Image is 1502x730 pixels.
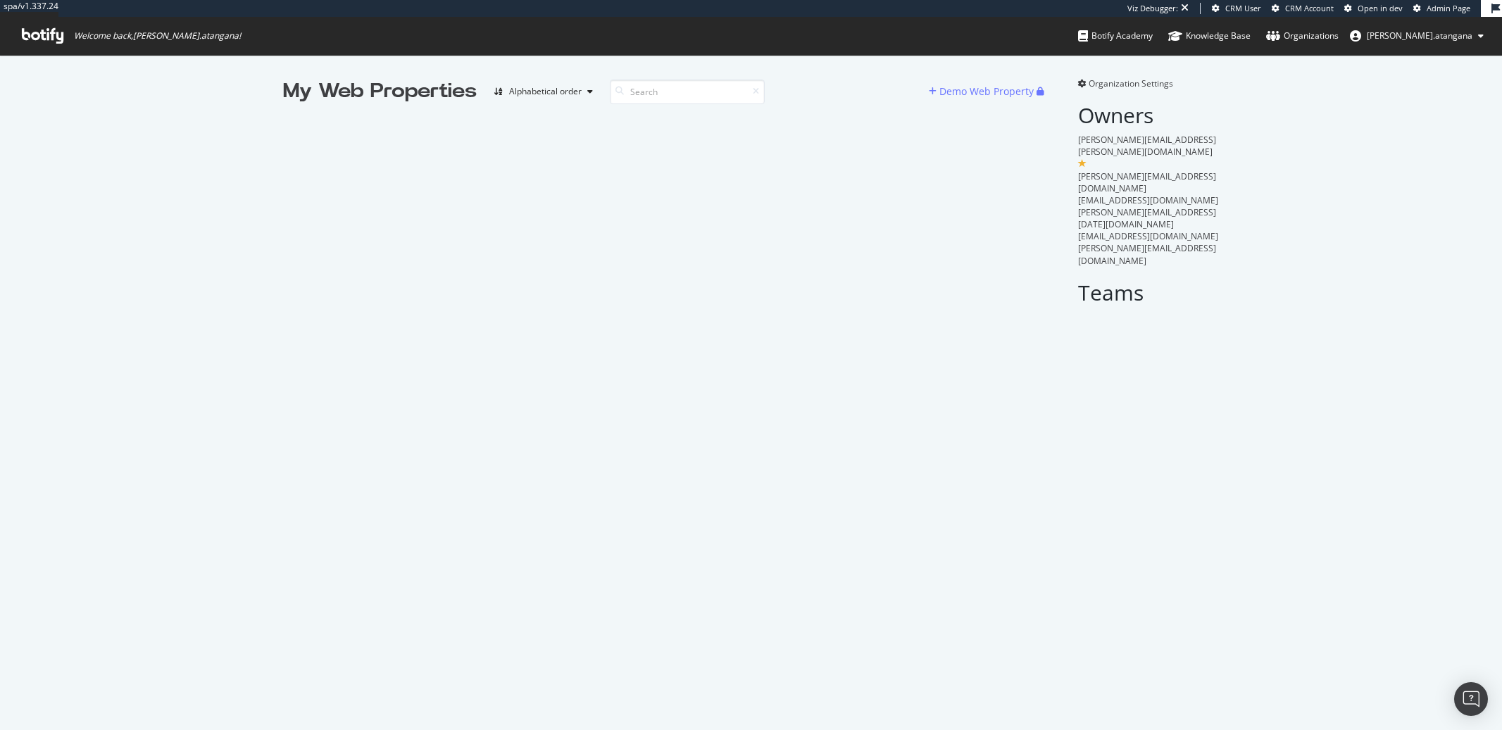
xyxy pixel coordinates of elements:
span: CRM Account [1285,3,1334,13]
span: [PERSON_NAME][EMAIL_ADDRESS][DATE][DOMAIN_NAME] [1078,206,1216,230]
a: Open in dev [1344,3,1403,14]
a: Knowledge Base [1168,17,1251,55]
span: Admin Page [1427,3,1470,13]
div: Organizations [1266,29,1339,43]
input: Search [610,80,765,104]
a: Botify Academy [1078,17,1153,55]
div: Open Intercom Messenger [1454,682,1488,716]
div: Viz Debugger: [1127,3,1178,14]
a: Demo Web Property [929,85,1037,97]
button: Demo Web Property [929,80,1037,103]
button: Alphabetical order [488,80,599,103]
div: Demo Web Property [939,84,1034,99]
span: [EMAIL_ADDRESS][DOMAIN_NAME] [1078,230,1218,242]
h2: Teams [1078,281,1220,304]
a: CRM User [1212,3,1261,14]
span: Organization Settings [1089,77,1173,89]
div: Alphabetical order [509,87,582,96]
div: My Web Properties [283,77,477,106]
span: [PERSON_NAME][EMAIL_ADDRESS][DOMAIN_NAME] [1078,170,1216,194]
span: [PERSON_NAME][EMAIL_ADDRESS][PERSON_NAME][DOMAIN_NAME] [1078,134,1216,158]
span: Welcome back, [PERSON_NAME].atangana ! [74,30,241,42]
span: [EMAIL_ADDRESS][DOMAIN_NAME] [1078,194,1218,206]
a: CRM Account [1272,3,1334,14]
span: CRM User [1225,3,1261,13]
button: [PERSON_NAME].atangana [1339,25,1495,47]
a: Organizations [1266,17,1339,55]
span: [PERSON_NAME][EMAIL_ADDRESS][DOMAIN_NAME] [1078,242,1216,266]
div: Botify Academy [1078,29,1153,43]
div: Knowledge Base [1168,29,1251,43]
a: Admin Page [1413,3,1470,14]
span: renaud.atangana [1367,30,1472,42]
h2: Owners [1078,103,1220,127]
span: Open in dev [1358,3,1403,13]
